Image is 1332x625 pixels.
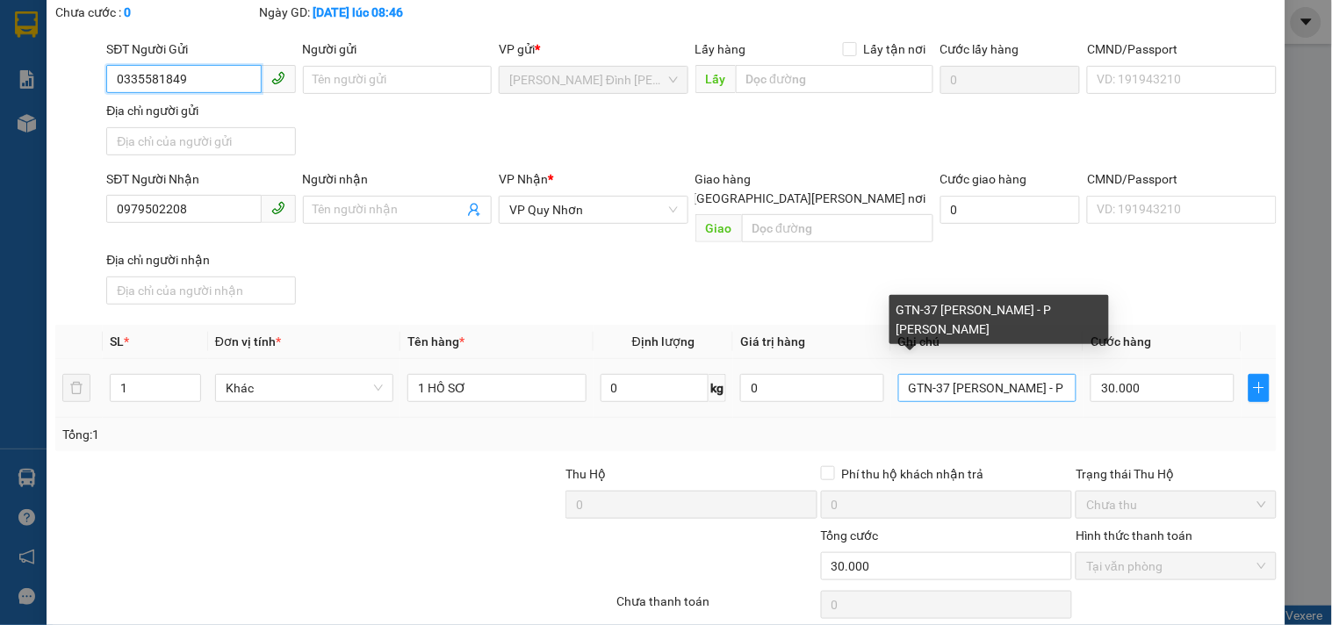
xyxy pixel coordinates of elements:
[260,3,460,22] div: Ngày GD:
[835,464,991,484] span: Phí thu hộ khách nhận trả
[106,277,295,305] input: Địa chỉ của người nhận
[106,101,295,120] div: Địa chỉ người gửi
[1249,381,1269,395] span: plus
[271,71,285,85] span: phone
[1087,40,1276,59] div: CMND/Passport
[940,172,1027,186] label: Cước giao hàng
[271,201,285,215] span: phone
[1076,464,1276,484] div: Trạng thái Thu Hộ
[226,375,383,401] span: Khác
[687,189,933,208] span: [GEOGRAPHIC_DATA][PERSON_NAME] nơi
[124,5,131,19] b: 0
[62,374,90,402] button: delete
[695,42,746,56] span: Lấy hàng
[11,49,96,83] strong: 0931 600 979
[695,65,736,93] span: Lấy
[467,203,481,217] span: user-add
[407,334,464,348] span: Tên hàng
[1249,374,1270,402] button: plus
[113,49,223,66] strong: [PERSON_NAME]:
[740,334,805,348] span: Giá trị hàng
[940,42,1019,56] label: Cước lấy hàng
[565,467,606,481] span: Thu Hộ
[113,85,199,102] strong: 0901 933 179
[113,49,255,83] strong: 0901 900 568
[110,334,124,348] span: SL
[313,5,404,19] b: [DATE] lúc 08:46
[1091,334,1151,348] span: Cước hàng
[736,65,933,93] input: Dọc đường
[106,127,295,155] input: Địa chỉ của người gửi
[695,214,742,242] span: Giao
[106,40,295,59] div: SĐT Người Gửi
[215,334,281,348] span: Đơn vị tính
[55,3,256,22] div: Chưa cước :
[499,172,548,186] span: VP Nhận
[695,172,752,186] span: Giao hàng
[709,374,726,402] span: kg
[1076,528,1192,542] label: Hình thức thanh toán
[106,250,295,269] div: Địa chỉ người nhận
[499,40,688,59] div: VP gửi
[898,374,1076,402] input: Ghi Chú
[106,169,295,189] div: SĐT Người Nhận
[940,66,1081,94] input: Cước lấy hàng
[857,40,933,59] span: Lấy tận nơi
[303,40,492,59] div: Người gửi
[889,295,1109,344] div: GTN-37 [PERSON_NAME] - P [PERSON_NAME]
[48,17,219,41] span: ĐỨC ĐẠT GIA LAI
[1087,169,1276,189] div: CMND/Passport
[615,592,818,622] div: Chưa thanh toán
[940,196,1081,224] input: Cước giao hàng
[509,67,677,93] span: Phan Đình Phùng
[407,374,586,402] input: VD: Bàn, Ghế
[303,169,492,189] div: Người nhận
[1086,492,1265,518] span: Chưa thu
[1086,553,1265,579] span: Tại văn phòng
[821,528,879,542] span: Tổng cước
[11,49,64,66] strong: Sài Gòn:
[632,334,695,348] span: Định lượng
[11,110,88,134] span: VP GỬI:
[742,214,933,242] input: Dọc đường
[509,197,677,223] span: VP Quy Nhơn
[11,85,97,102] strong: 0901 936 968
[62,425,515,444] div: Tổng: 1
